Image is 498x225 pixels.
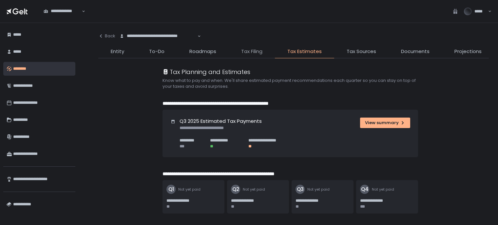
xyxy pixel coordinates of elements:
span: Tax Sources [347,48,376,55]
text: Q4 [361,186,369,193]
span: Documents [401,48,430,55]
text: Q1 [168,186,174,193]
div: Tax Planning and Estimates [163,67,250,76]
span: Not yet paid [243,187,265,192]
span: To-Do [149,48,164,55]
span: Not yet paid [178,187,201,192]
span: Projections [454,48,482,55]
input: Search for option [120,39,197,46]
span: Roadmaps [189,48,216,55]
h1: Q3 2025 Estimated Tax Payments [180,118,262,125]
text: Q2 [232,186,239,193]
button: View summary [360,118,410,128]
input: Search for option [44,14,81,21]
text: Q3 [297,186,304,193]
span: Not yet paid [372,187,394,192]
button: Back [98,29,115,43]
span: Tax Estimates [287,48,322,55]
div: Back [98,33,115,39]
span: Tax Filing [241,48,262,55]
div: Search for option [115,29,201,43]
div: View summary [365,120,405,126]
span: Not yet paid [307,187,330,192]
div: Search for option [39,5,85,18]
h2: Know what to pay and when. We'll share estimated payment recommendations each quarter so you can ... [163,78,425,89]
span: Entity [111,48,124,55]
